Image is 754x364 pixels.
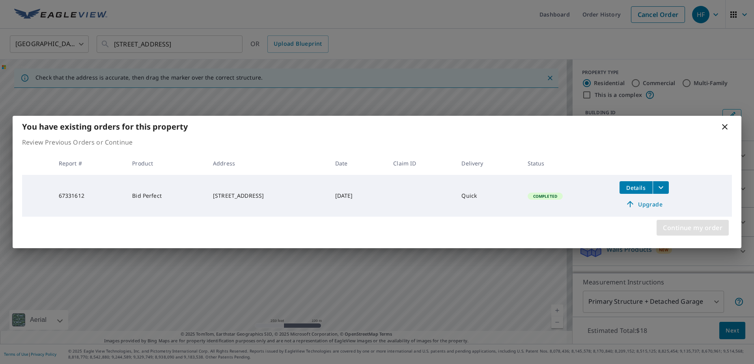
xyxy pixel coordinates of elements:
th: Date [329,152,387,175]
span: Upgrade [624,199,664,209]
th: Product [126,152,207,175]
th: Address [207,152,329,175]
th: Report # [52,152,126,175]
th: Claim ID [387,152,455,175]
span: Completed [528,193,562,199]
p: Review Previous Orders or Continue [22,137,732,147]
button: Continue my order [657,220,729,236]
td: [DATE] [329,175,387,217]
span: Details [624,184,648,191]
td: Bid Perfect [126,175,207,217]
button: filesDropdownBtn-67331612 [653,181,669,194]
div: [STREET_ADDRESS] [213,192,323,200]
th: Status [521,152,613,175]
span: Continue my order [663,222,722,233]
a: Upgrade [620,198,669,210]
button: detailsBtn-67331612 [620,181,653,194]
b: You have existing orders for this property [22,121,188,132]
td: 67331612 [52,175,126,217]
td: Quick [455,175,521,217]
th: Delivery [455,152,521,175]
